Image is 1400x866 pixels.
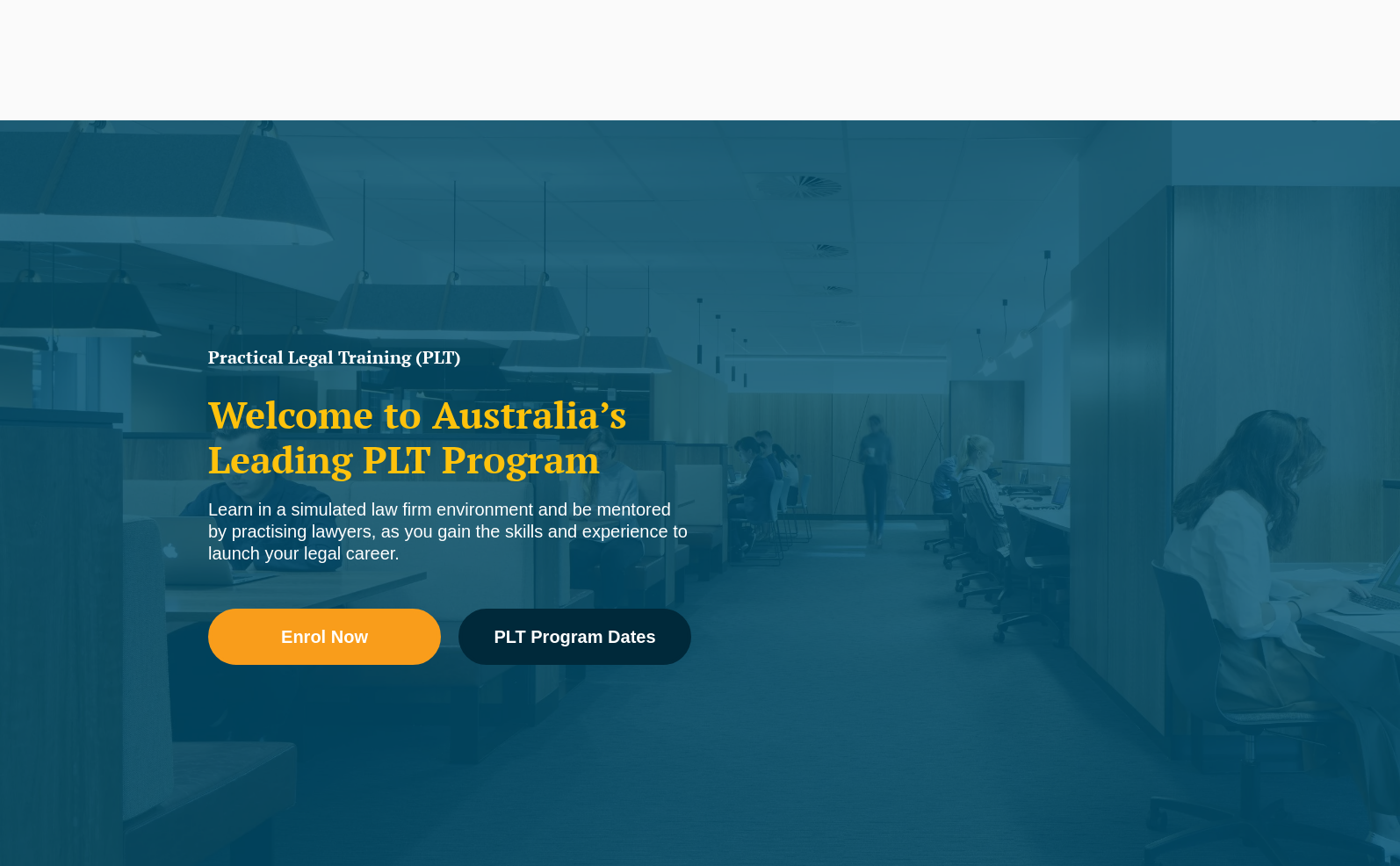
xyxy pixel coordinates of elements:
span: Enrol Now [281,628,368,646]
a: PLT Program Dates [458,609,691,665]
a: Enrol Now [208,609,441,665]
div: Learn in a simulated law firm environment and be mentored by practising lawyers, as you gain the ... [208,499,691,565]
h1: Practical Legal Training (PLT) [208,349,691,366]
h2: Welcome to Australia’s Leading PLT Program [208,393,691,481]
span: PLT Program Dates [494,628,655,646]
